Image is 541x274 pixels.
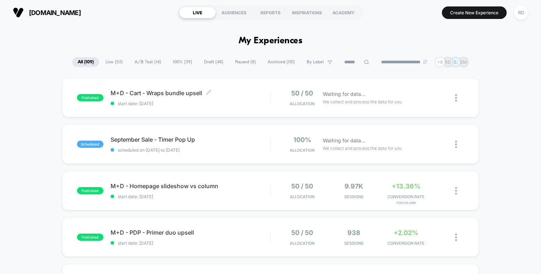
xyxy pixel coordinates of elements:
[455,234,457,241] img: close
[29,9,81,16] span: [DOMAIN_NAME]
[392,182,420,190] span: +13.36%
[442,6,507,19] button: Create New Experience
[239,36,303,46] h1: My Experiences
[13,7,24,18] img: Visually logo
[100,57,128,67] span: Live ( 53 )
[382,241,430,246] span: CONVERSION RATE
[77,234,103,241] span: published
[72,57,99,67] span: All ( 109 )
[77,94,103,101] span: published
[111,101,270,106] span: start date: [DATE]
[435,57,445,67] div: + 9
[307,59,324,65] span: By Label
[252,7,289,18] div: REPORTS
[290,148,315,153] span: Allocation
[382,201,430,205] span: for Column
[77,141,103,148] span: scheduled
[323,90,365,98] span: Waiting for data...
[179,7,216,18] div: LIVE
[512,5,530,20] button: RD
[323,98,402,105] span: We collect and process the data for you
[454,59,458,65] p: S.
[345,182,363,190] span: 9.97k
[455,94,457,102] img: close
[290,194,315,199] span: Allocation
[111,89,270,97] span: M+D - Cart - Wraps bundle upsell
[455,187,457,195] img: close
[216,7,252,18] div: AUDIENCES
[230,57,261,67] span: Paused ( 8 )
[323,137,365,145] span: Waiting for data...
[382,194,430,199] span: CONVERSION RATE
[129,57,166,67] span: A/B Test ( 14 )
[325,7,362,18] div: ACADEMY
[111,147,270,153] span: scheduled on [DATE] to [DATE]
[445,59,451,65] p: RD
[11,7,83,18] button: [DOMAIN_NAME]
[111,240,270,246] span: start date: [DATE]
[291,89,313,97] span: 50 / 50
[293,136,311,143] span: 100%
[111,229,270,236] span: M+D - PDP - Primer duo upsell
[111,136,270,143] span: September Sale - Timer Pop Up
[291,182,313,190] span: 50 / 50
[394,229,418,236] span: +2.02%
[290,101,315,106] span: Allocation
[290,241,315,246] span: Allocation
[289,7,325,18] div: INSPIRATIONS
[323,145,402,152] span: We collect and process the data for you
[514,6,528,20] div: RD
[111,182,270,190] span: M+D - Homepage slideshow vs column
[291,229,313,236] span: 50 / 50
[111,194,270,199] span: start date: [DATE]
[262,57,300,67] span: Archived ( 101 )
[330,241,378,246] span: Sessions
[423,60,427,64] img: end
[199,57,229,67] span: Draft ( 48 )
[347,229,360,236] span: 938
[330,194,378,199] span: Sessions
[167,57,198,67] span: 100% ( 39 )
[455,141,457,148] img: close
[77,187,103,194] span: published
[460,59,467,65] p: EM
